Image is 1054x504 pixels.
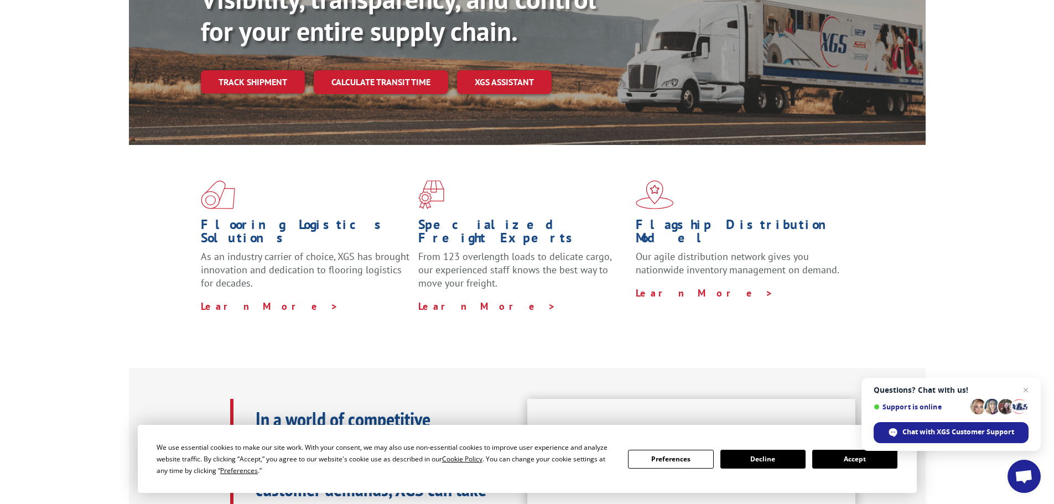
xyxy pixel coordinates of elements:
h1: Specialized Freight Experts [418,218,627,250]
img: xgs-icon-total-supply-chain-intelligence-red [201,180,235,209]
div: Chat with XGS Customer Support [874,422,1029,443]
h1: Flagship Distribution Model [636,218,845,250]
span: Questions? Chat with us! [874,386,1029,394]
h1: Flooring Logistics Solutions [201,218,410,250]
img: xgs-icon-flagship-distribution-model-red [636,180,674,209]
button: Accept [812,450,897,469]
span: Support is online [874,403,967,411]
div: We use essential cookies to make our site work. With your consent, we may also use non-essential ... [157,441,615,476]
div: Open chat [1008,460,1041,493]
span: Preferences [220,466,258,475]
button: Decline [720,450,806,469]
span: Cookie Policy [442,454,482,464]
a: Learn More > [201,300,339,313]
img: xgs-icon-focused-on-flooring-red [418,180,444,209]
a: Learn More > [418,300,556,313]
a: XGS ASSISTANT [457,70,552,94]
span: Close chat [1019,383,1032,397]
a: Calculate transit time [314,70,448,94]
a: Track shipment [201,70,305,93]
p: From 123 overlength loads to delicate cargo, our experienced staff knows the best way to move you... [418,250,627,299]
div: Cookie Consent Prompt [138,425,917,493]
span: Our agile distribution network gives you nationwide inventory management on demand. [636,250,839,276]
a: Learn More > [636,287,773,299]
span: As an industry carrier of choice, XGS has brought innovation and dedication to flooring logistics... [201,250,409,289]
button: Preferences [628,450,713,469]
span: Chat with XGS Customer Support [902,427,1014,437]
